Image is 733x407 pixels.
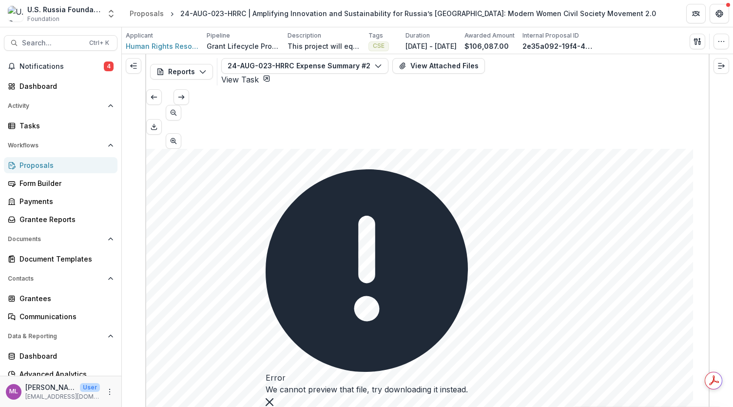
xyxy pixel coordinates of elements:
button: Expand left [126,58,141,74]
div: Payments [19,196,110,206]
div: Communications [19,311,110,322]
span: Data & Reporting [8,333,104,340]
p: User [80,383,100,392]
div: Ctrl + K [87,38,111,48]
button: Download PDF [146,119,162,135]
p: Duration [405,31,430,40]
p: Tags [368,31,383,40]
div: Grantee Reports [19,214,110,224]
div: Form Builder [19,178,110,188]
span: CSE [373,42,385,49]
span: Notifications [19,62,104,71]
p: [PERSON_NAME] [25,382,76,392]
button: Open entity switcher [104,4,118,23]
nav: breadcrumb [126,6,660,20]
p: Pipeline [207,31,230,40]
img: U.S. Russia Foundation [8,6,23,21]
p: Description [288,31,321,40]
span: Contacts [8,275,104,282]
span: Submission Responses [179,182,386,200]
span: Financial Report [179,213,309,229]
span: Documents [8,236,104,243]
button: Scroll to next page [174,89,189,105]
p: Applicant [126,31,153,40]
div: Tasks [19,121,110,131]
div: Grantees [19,293,110,304]
span: Upload your organization's completed expense summary here. [179,378,563,390]
p: [EMAIL_ADDRESS][DOMAIN_NAME] [25,392,100,401]
span: Report number [179,348,271,361]
div: Proposals [19,160,110,170]
button: More [104,386,116,398]
button: Scroll to previous page [166,105,181,121]
div: Dashboard [19,81,110,91]
button: Scroll to next page [166,133,181,149]
span: What is the expense period for this report? [179,304,442,317]
span: Workflows [8,142,104,149]
p: [DATE] - [DATE] [405,41,457,51]
button: Expand right [714,58,729,74]
button: Scroll to previous page [146,89,162,105]
p: Internal Proposal ID [522,31,579,40]
div: Proposals [130,8,164,19]
button: View Attached Files [392,58,485,74]
span: See attached files [179,394,267,405]
span: 4 [104,61,114,71]
button: Open Contacts [4,271,117,286]
p: 2e35a092-19f4-4255-befc-76cf9a263c41 [522,41,596,51]
span: Human Rights Resource Center [126,41,199,51]
div: Advanced Analytics [19,369,110,379]
button: Open Data & Reporting [4,328,117,344]
button: Open Workflows [4,138,117,153]
a: View Task [221,75,270,84]
span: 24-AUG-023-HRRC [179,276,277,287]
span: Grant ID [179,260,230,272]
button: Partners [686,4,706,23]
span: [DATE]- [DATE] [179,320,255,331]
span: Foundation [27,15,59,23]
p: This project will equip women in the [GEOGRAPHIC_DATA] with the knowledge/skills needed for socio... [288,41,361,51]
div: Dashboard [19,351,110,361]
div: 24-AUG-023-HRRC | Amplifying Innovation and Sustainability for Russia’s [GEOGRAPHIC_DATA]: Modern... [180,8,656,19]
span: Expense Summary [179,229,311,244]
p: Grant Lifecycle Process [207,41,280,51]
button: Open Documents [4,231,117,247]
p: Awarded Amount [464,31,515,40]
div: U.S. Russia Foundation [27,4,100,15]
p: $106,087.00 [464,41,509,51]
span: Search... [22,39,83,47]
button: Open Activity [4,98,117,114]
button: Get Help [710,4,729,23]
div: Document Templates [19,254,110,264]
span: Activity [8,102,104,109]
div: Maria Lvova [9,388,18,395]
